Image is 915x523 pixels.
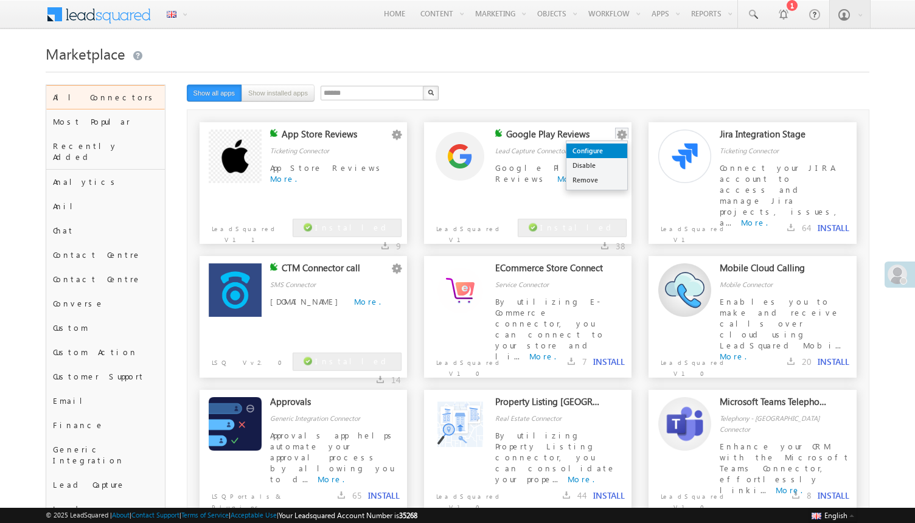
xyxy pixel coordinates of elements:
[437,268,483,313] img: Alternate Logo
[424,485,507,513] p: LeadSquared V1.0
[46,437,165,473] div: Generic Integration
[396,240,401,252] span: 9
[46,291,165,316] div: Converse
[315,222,391,232] span: Installed
[720,396,828,413] div: Microsoft Teams Telephony
[720,397,851,435] div: Telephony - [GEOGRAPHIC_DATA] Connector
[720,162,841,227] span: Connect your JIRA account to access and manage Jira projects, issues, a...
[557,173,584,184] a: More.
[352,490,362,501] span: 65
[181,511,229,519] a: Terms of Service
[209,130,262,182] img: Alternate Logo
[279,511,417,520] span: Your Leadsquared Account Number is
[46,340,165,364] div: Custom Action
[720,128,828,145] div: Jira Integration Stage
[270,129,278,137] img: checking status
[270,173,297,184] a: More.
[563,491,570,499] img: downloads
[720,296,841,350] span: Enables you to make and receive calls over cloud using LeadSquared Mobi...
[818,490,849,501] button: INSTALL
[495,162,582,184] span: Google Play Reviews
[270,296,344,307] span: [DOMAIN_NAME]
[46,473,165,497] div: Lead Capture
[112,511,130,519] a: About
[495,430,616,484] span: By utilizing Property Listing connector, you can consolidate your prope...
[424,217,507,245] p: LeadSquared V1
[809,508,857,522] button: English
[282,262,390,279] div: CTM Connector call
[802,222,812,234] span: 64
[566,173,627,187] a: Remove
[46,243,165,267] div: Contact Centre
[593,356,625,367] button: INSTALL
[131,511,179,519] a: Contact Support
[787,358,795,365] img: downloads
[506,128,614,145] div: Google Play Reviews
[46,109,165,134] div: Most Popular
[318,474,344,484] a: More.
[399,511,417,520] span: 35268
[807,490,812,501] span: 8
[495,396,604,413] div: Property Listing [GEOGRAPHIC_DATA]
[566,158,627,173] a: Disable
[495,129,503,137] img: checking status
[46,267,165,291] div: Contact Centre
[46,413,165,437] div: Finance
[46,170,165,194] div: Analytics
[270,396,378,413] div: Approvals
[792,491,799,499] img: downloads
[391,374,401,386] span: 14
[593,490,625,501] button: INSTALL
[566,144,627,158] a: Configure
[282,128,390,145] div: App Store Reviews
[428,89,434,95] img: Search
[46,85,165,109] div: All Connectors
[200,351,283,368] p: LSQ Vv2.0
[354,296,381,307] a: More.
[315,356,391,366] span: Installed
[658,397,711,450] img: Alternate Logo
[658,263,711,316] img: Alternate Logo
[495,262,604,279] div: ECommerce Store Connect
[568,358,575,365] img: downloads
[818,356,849,367] button: INSTALL
[540,222,616,232] span: Installed
[209,397,262,450] img: Alternate Logo
[46,134,165,169] div: Recently Added
[187,85,242,102] button: Show all apps
[368,490,400,501] button: INSTALL
[46,364,165,389] div: Customer Support
[46,316,165,340] div: Custom
[270,162,384,173] span: App Store Reviews
[649,351,732,379] p: LeadSquared V1.0
[46,389,165,413] div: Email
[377,376,384,383] img: downloads
[577,490,587,501] span: 44
[802,356,812,367] span: 20
[824,511,847,520] span: English
[818,223,849,234] button: INSTALL
[46,44,125,63] span: Marketplace
[46,194,165,218] div: Anil
[720,441,850,495] span: Enhance your CRM with the Microsoft Teams Connector, effortlessly linki...
[270,263,278,271] img: checking status
[242,85,315,102] button: Show installed apps
[200,217,283,245] p: LeadSquared V1.1
[437,401,483,447] img: Alternate Logo
[270,430,396,484] span: Approvals app helps automate your approval process by allowing you to d...
[424,351,507,379] p: LeadSquared V1.0
[616,240,625,252] span: 38
[209,263,262,316] img: Alternate Logo
[46,218,165,243] div: Chat
[601,242,608,249] img: downloads
[720,262,828,279] div: Mobile Cloud Calling
[436,132,484,181] img: Alternate Logo
[658,130,711,182] img: Alternate Logo
[338,491,345,499] img: downloads
[231,511,277,519] a: Acceptable Use
[46,510,417,521] span: © 2025 LeadSquared | | | | |
[787,224,795,231] img: downloads
[381,242,389,249] img: downloads
[649,485,732,513] p: LeadSquared V1.0
[495,296,605,361] span: By utilizing E-Commerce connector, you can connect to your store and li...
